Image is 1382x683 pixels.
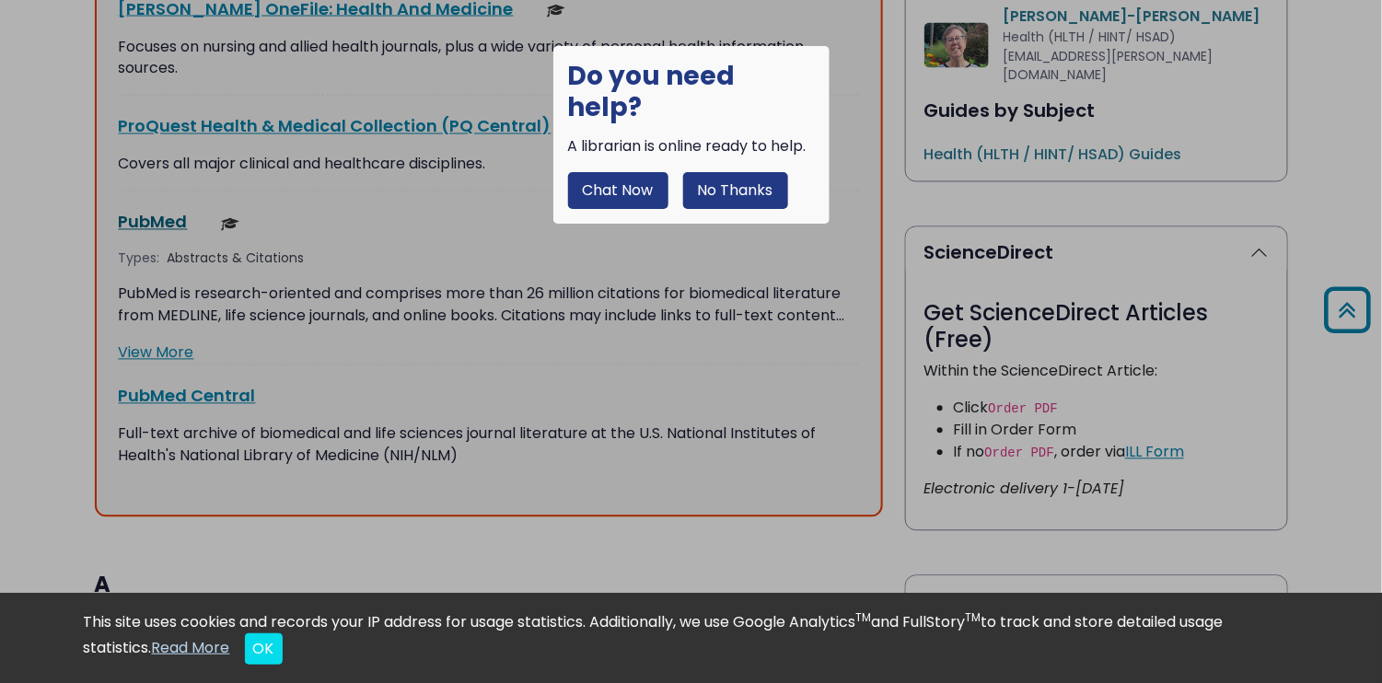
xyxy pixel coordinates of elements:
[568,61,815,122] h1: Do you need help?
[84,611,1299,665] div: This site uses cookies and records your IP address for usage statistics. Additionally, we use Goo...
[683,172,788,209] button: No Thanks
[245,633,283,665] button: Close
[966,609,981,625] sup: TM
[568,135,815,157] div: A librarian is online ready to help.
[568,172,668,209] button: Chat Now
[152,637,230,658] a: Read More
[856,609,872,625] sup: TM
